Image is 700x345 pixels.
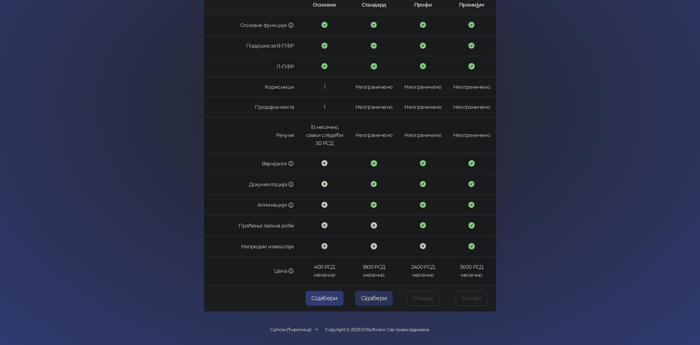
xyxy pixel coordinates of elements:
button: Ускоро [407,291,439,306]
td: Цена [204,257,300,285]
td: Неограничено [398,97,447,117]
td: Неограничено [447,97,496,117]
td: Неограничено [398,117,447,153]
button: Одабери [355,291,393,306]
button: Ускоро [456,291,487,306]
td: Праћење залиха робе [204,215,300,236]
div: Српски (Ћирилица) [270,326,311,333]
td: 400 РСД месечно [300,257,349,285]
td: 3600 РСД месечно [447,257,496,285]
td: Варијанте [204,153,300,174]
td: Неограничено [349,117,399,153]
button: Одабери [306,291,343,306]
td: Корисници [204,77,300,97]
td: 1 [300,97,349,117]
td: Подршка за В-ПФР [204,36,300,57]
td: Документација [204,174,300,195]
td: 2400 РСД месечно [398,257,447,285]
td: Основне функције [204,15,300,36]
td: Продајна места [204,97,300,117]
td: Апликације [204,195,300,216]
td: Неограничено [447,117,496,153]
td: Неограничено [349,97,399,117]
td: 1800 РСД месечно [349,257,399,285]
td: Напредни извештаји [204,236,300,257]
td: 10 месечно, сваки следећи 50 РСД [300,117,349,153]
td: 1 [300,77,349,97]
td: Неограничено [398,77,447,97]
td: Неограничено [447,77,496,97]
td: Неограничено [349,77,399,97]
td: Л-ПФР [204,56,300,77]
td: Рачуни [204,117,300,153]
